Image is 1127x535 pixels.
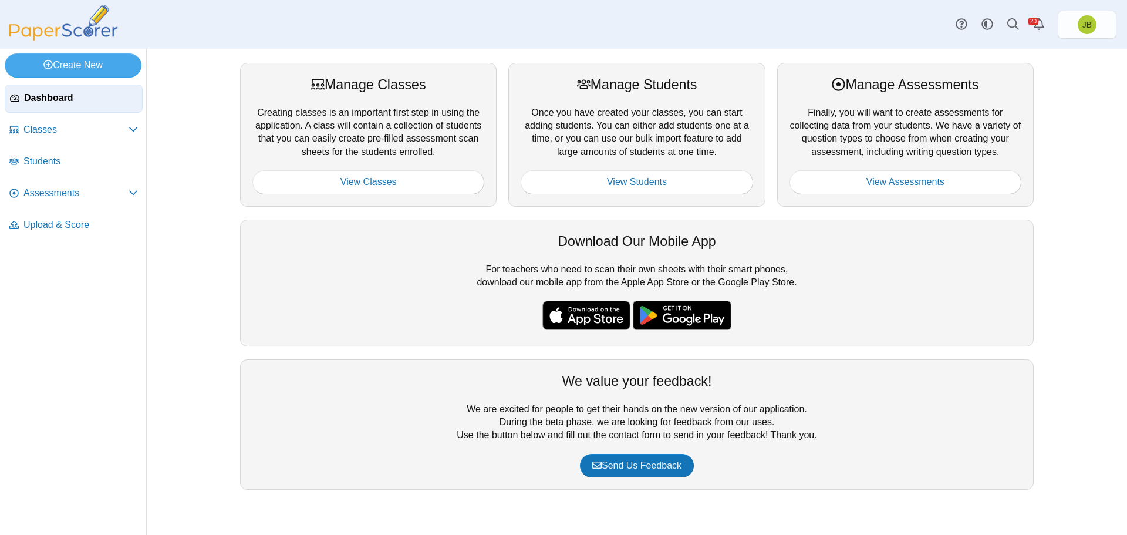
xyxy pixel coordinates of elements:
[508,63,765,206] div: Once you have created your classes, you can start adding students. You can either add students on...
[521,170,753,194] a: View Students
[5,211,143,240] a: Upload & Score
[1078,15,1096,34] span: Joel Boyd
[5,148,143,176] a: Students
[5,5,122,41] img: PaperScorer
[23,218,138,231] span: Upload & Score
[5,85,143,113] a: Dashboard
[580,454,694,477] a: Send Us Feedback
[240,220,1034,346] div: For teachers who need to scan their own sheets with their smart phones, download our mobile app f...
[252,232,1021,251] div: Download Our Mobile App
[5,32,122,42] a: PaperScorer
[24,92,137,105] span: Dashboard
[240,359,1034,490] div: We are excited for people to get their hands on the new version of our application. During the be...
[1082,21,1092,29] span: Joel Boyd
[240,63,497,206] div: Creating classes is an important first step in using the application. A class will contain a coll...
[5,53,141,77] a: Create New
[592,460,681,470] span: Send Us Feedback
[23,155,138,168] span: Students
[777,63,1034,206] div: Finally, you will want to create assessments for collecting data from your students. We have a va...
[5,180,143,208] a: Assessments
[1058,11,1116,39] a: Joel Boyd
[633,301,731,330] img: google-play-badge.png
[789,170,1021,194] a: View Assessments
[1026,12,1052,38] a: Alerts
[252,75,484,94] div: Manage Classes
[789,75,1021,94] div: Manage Assessments
[23,187,129,200] span: Assessments
[252,170,484,194] a: View Classes
[5,116,143,144] a: Classes
[252,372,1021,391] div: We value your feedback!
[23,123,129,136] span: Classes
[521,75,753,94] div: Manage Students
[542,301,630,330] img: apple-store-badge.svg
